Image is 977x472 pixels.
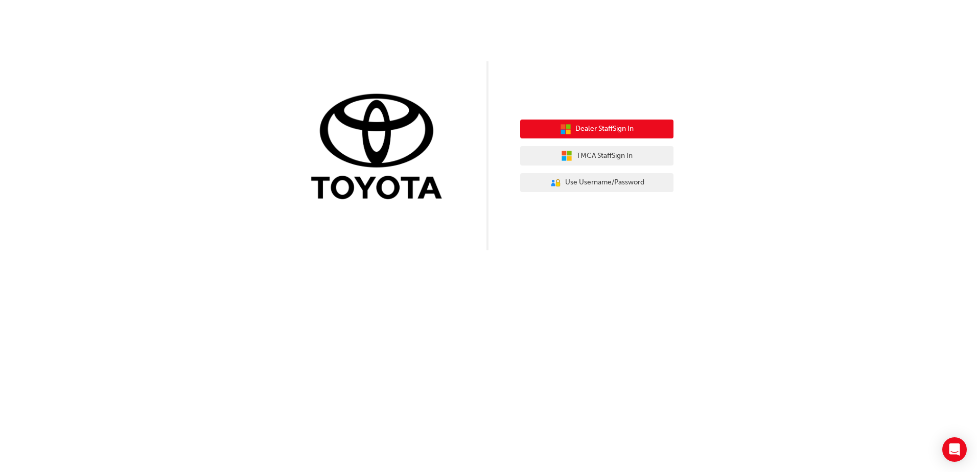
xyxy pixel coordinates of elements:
[304,91,457,204] img: Trak
[565,177,644,188] span: Use Username/Password
[575,123,634,135] span: Dealer Staff Sign In
[576,150,633,162] span: TMCA Staff Sign In
[520,146,673,166] button: TMCA StaffSign In
[942,437,967,462] div: Open Intercom Messenger
[520,120,673,139] button: Dealer StaffSign In
[520,173,673,193] button: Use Username/Password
